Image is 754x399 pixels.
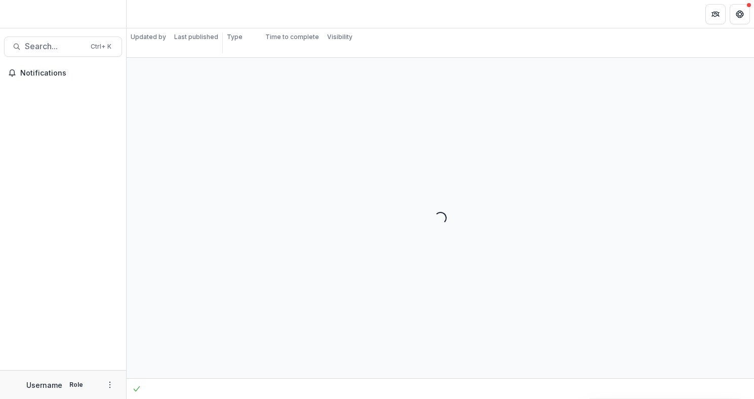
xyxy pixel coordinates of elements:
[174,32,218,42] p: Last published
[131,32,166,42] p: Updated by
[26,380,62,390] p: Username
[705,4,726,24] button: Partners
[4,37,122,57] button: Search...
[227,32,243,42] p: Type
[265,32,319,42] p: Time to complete
[66,380,86,389] p: Role
[104,379,116,391] button: More
[20,69,118,78] span: Notifications
[4,65,122,81] button: Notifications
[25,42,85,51] span: Search...
[327,32,352,42] p: Visibility
[89,41,113,52] div: Ctrl + K
[730,4,750,24] button: Get Help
